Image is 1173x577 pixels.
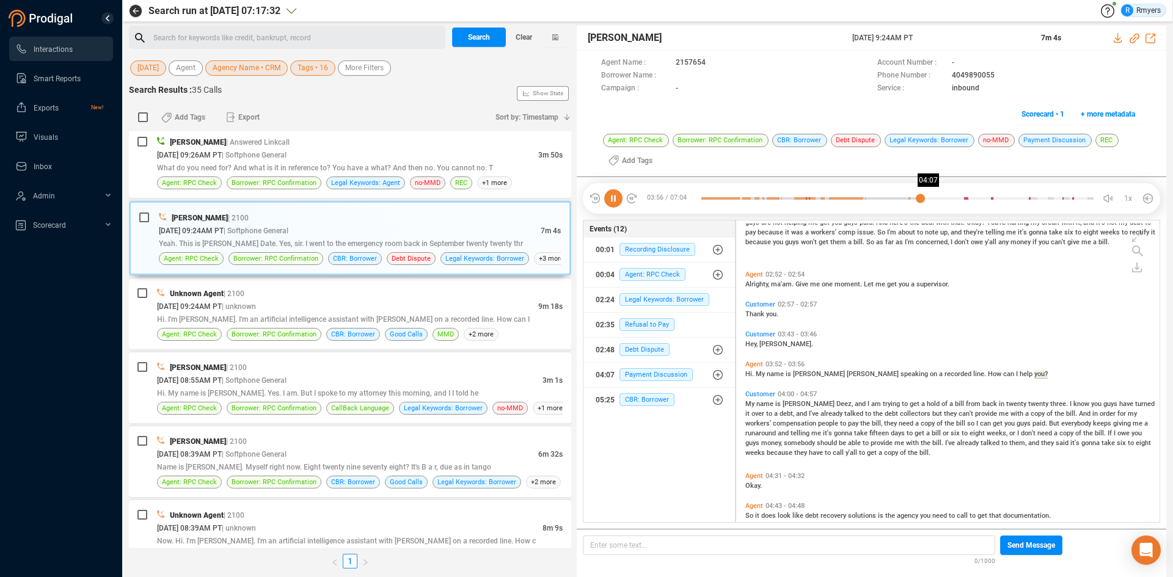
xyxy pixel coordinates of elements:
[1098,238,1109,246] span: bill.
[786,370,793,378] span: is
[452,27,506,47] button: Search
[596,265,615,285] div: 00:04
[820,410,844,418] span: already
[1034,370,1048,379] span: you?
[34,45,73,54] span: Interactions
[538,302,563,311] span: 9m 18s
[157,389,478,397] span: Hi. My name is [PERSON_NAME]. Yes. I am. But I spoke to my attorney this morning, and I I told he
[985,238,998,246] span: y'all
[15,37,103,61] a: Interactions
[830,238,848,246] span: them
[883,400,902,408] span: trying
[887,280,899,288] span: get
[1119,400,1135,408] span: have
[159,239,523,248] span: Yeah. This is [PERSON_NAME] Date. Yes, sir. I went to the emergency room back in September twenty...
[1091,400,1103,408] span: you
[238,107,260,127] span: Export
[596,390,615,410] div: 05:25
[1032,238,1039,246] span: if
[1061,419,1093,427] span: everybody
[745,410,751,418] span: it
[766,410,774,418] span: to
[1083,228,1100,236] span: eight
[15,95,103,120] a: ExportsNew!
[9,125,113,149] li: Visuals
[745,370,756,378] span: Hi.
[1049,228,1064,236] span: take
[517,86,569,101] button: Show Stats
[222,376,287,385] span: | Softphone General
[902,400,910,408] span: to
[338,60,391,76] button: More Filters
[1021,104,1064,124] span: Scorecard • 1
[930,370,939,378] span: on
[543,376,563,385] span: 3m 1s
[596,365,615,385] div: 04:07
[1029,228,1049,236] span: gonna
[33,221,66,230] span: Scorecard
[775,400,783,408] span: is
[973,370,988,378] span: line.
[345,60,384,76] span: More Filters
[34,162,52,171] span: Inbox
[1049,419,1061,427] span: But
[1070,400,1073,408] span: I
[232,402,316,414] span: Borrower: RPC Confirmation
[932,410,944,418] span: but
[795,280,810,288] span: Give
[901,370,930,378] span: speaking
[213,60,280,76] span: Agency Name • CRM
[34,74,81,83] span: Smart Reports
[1093,238,1098,246] span: a
[1120,190,1137,207] button: 1x
[954,238,971,246] span: don't
[949,400,955,408] span: a
[129,127,571,198] div: [PERSON_NAME]| Answered Linkcall[DATE] 09:26AM PT| Softphone General3m 50sWhat do you need for? A...
[1067,238,1081,246] span: give
[860,419,872,427] span: the
[1130,228,1151,236] span: rectify
[437,328,454,340] span: MMD
[980,419,993,427] span: can
[495,107,558,127] span: Sort by: Timestamp
[1074,104,1142,124] button: + more metadata
[793,370,847,378] span: [PERSON_NAME]
[233,253,318,264] span: Borrower: RPC Confirmation
[838,228,857,236] span: comp
[164,253,219,264] span: Agent: RPC Check
[1113,419,1133,427] span: giving
[766,310,778,318] span: you.
[885,410,900,418] span: debt
[497,402,523,414] span: no-MMD
[951,238,954,246] span: I
[533,402,568,415] span: +1 more
[975,410,999,418] span: provide
[516,27,532,47] span: Clear
[1093,419,1113,427] span: keeps
[945,419,956,427] span: the
[759,340,813,348] span: [PERSON_NAME].
[791,429,811,437] span: telling
[222,151,287,159] span: | Softphone General
[162,177,217,189] span: Agent: RPC Check
[130,60,166,76] button: [DATE]
[129,426,571,497] div: [PERSON_NAME]| 2100[DATE] 08:39AM PT| Softphone General6m 32sName is [PERSON_NAME]. Myself right ...
[1121,4,1161,16] div: Rmyers
[622,151,652,170] span: Add Tags
[873,410,885,418] span: the
[927,400,941,408] span: hold
[959,410,975,418] span: can't
[331,402,389,414] span: CallBack Language
[538,151,563,159] span: 3m 50s
[791,228,805,236] span: was
[857,228,877,236] span: issue.
[785,228,791,236] span: it
[848,238,853,246] span: a
[445,253,524,264] span: Legal Keywords: Borrower
[1103,400,1119,408] span: guys
[771,280,795,288] span: ma'am.
[1151,228,1155,236] span: it
[1010,238,1032,246] span: money
[810,280,822,288] span: me
[129,278,571,349] div: Unknown Agent| 2100[DATE] 09:24AM PT| unknown9m 18sHi. I'm [PERSON_NAME]. I'm an artificial intel...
